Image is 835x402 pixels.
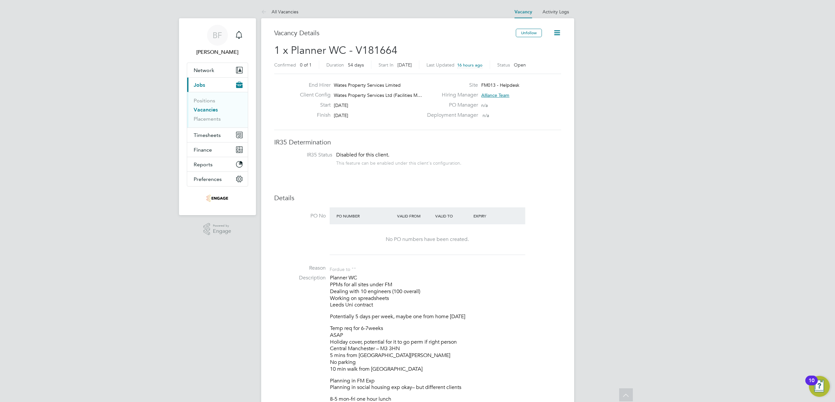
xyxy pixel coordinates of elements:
[187,78,248,92] button: Jobs
[274,275,326,281] label: Description
[194,97,215,104] a: Positions
[334,112,348,118] span: [DATE]
[274,29,516,37] h3: Vacancy Details
[187,128,248,142] button: Timesheets
[300,62,312,68] span: 0 of 1
[457,62,483,68] span: 16 hours ago
[434,210,472,222] div: Valid To
[295,92,331,98] label: Client Config
[809,380,814,389] div: 10
[497,62,510,68] label: Status
[274,213,326,219] label: PO No
[194,82,205,88] span: Jobs
[336,158,461,166] div: This feature can be enabled under this client's configuration.
[334,102,348,108] span: [DATE]
[514,62,526,68] span: Open
[330,378,561,391] p: Planning in FM Exp Planning in social housing exp okay– but different clients
[274,62,296,68] label: Confirmed
[187,63,248,77] button: Network
[330,313,561,320] p: Potentially 5 days per week, maybe one from home [DATE]
[543,9,569,15] a: Activity Logs
[423,82,478,89] label: Site
[261,9,298,15] a: All Vacancies
[423,92,478,98] label: Hiring Manager
[187,25,248,56] a: BF[PERSON_NAME]
[809,376,830,397] button: Open Resource Center, 10 new notifications
[194,132,221,138] span: Timesheets
[481,102,488,108] span: n/a
[194,107,218,113] a: Vacancies
[194,176,222,182] span: Preferences
[213,229,231,234] span: Engage
[514,9,532,15] a: Vacancy
[194,116,221,122] a: Placements
[187,157,248,171] button: Reports
[395,210,434,222] div: Valid From
[330,265,356,272] div: For due to ""
[379,62,394,68] label: Start In
[336,152,389,158] span: Disabled for this client.
[423,112,478,119] label: Deployment Manager
[274,44,397,57] span: 1 x Planner WC - V181664
[194,147,212,153] span: Finance
[330,275,561,308] p: Planner WC PPMs for all sites under FM Dealing with 10 engineers (100 overall) Working on spreads...
[187,172,248,186] button: Preferences
[281,152,332,158] label: IR35 Status
[187,193,248,203] a: Go to home page
[472,210,510,222] div: Expiry
[295,112,331,119] label: Finish
[274,138,561,146] h3: IR35 Determination
[187,92,248,127] div: Jobs
[426,62,455,68] label: Last Updated
[483,112,489,118] span: n/a
[334,92,422,98] span: Wates Property Services Ltd (Facilities M…
[336,236,519,243] div: No PO numbers have been created.
[274,194,561,202] h3: Details
[187,48,248,56] span: Bobby Fuller
[206,193,228,203] img: stallionrecruitment-logo-retina.png
[295,82,331,89] label: End Hirer
[274,265,326,272] label: Reason
[481,82,519,88] span: FM013 - Helpdesk
[423,102,478,109] label: PO Manager
[194,67,214,73] span: Network
[295,102,331,109] label: Start
[203,223,231,235] a: Powered byEngage
[187,142,248,157] button: Finance
[179,18,256,215] nav: Main navigation
[516,29,542,37] button: Unfollow
[213,31,222,39] span: BF
[335,210,396,222] div: PO Number
[194,161,213,168] span: Reports
[326,62,344,68] label: Duration
[330,325,561,373] p: Temp req for 6-7weeks ASAP Holiday cover, potential for it to go perm if right person Central Man...
[481,92,509,98] span: Alliance Team
[334,82,401,88] span: Wates Property Services Limited
[397,62,412,68] span: [DATE]
[348,62,364,68] span: 54 days
[213,223,231,229] span: Powered by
